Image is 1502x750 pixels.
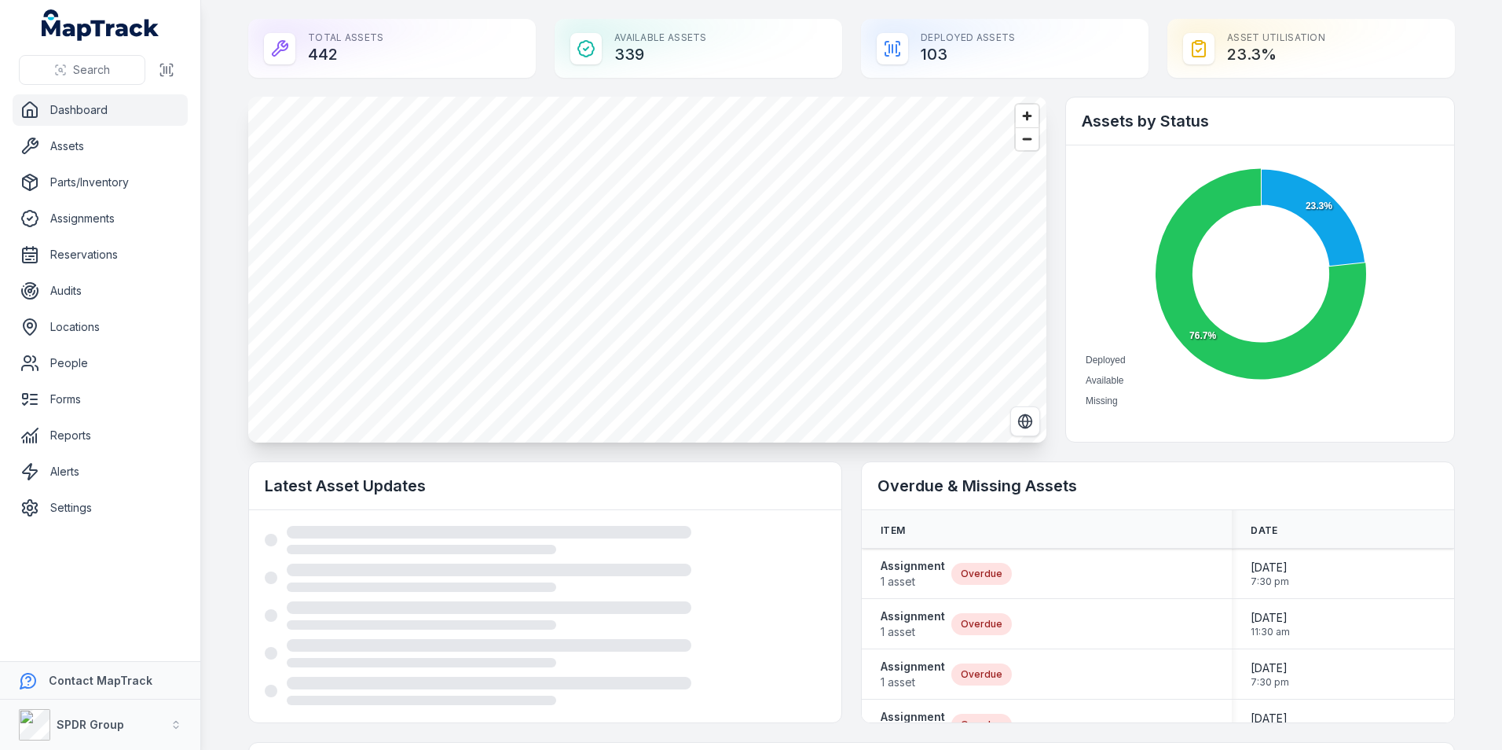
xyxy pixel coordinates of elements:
[951,664,1012,686] div: Overdue
[13,275,188,307] a: Audits
[951,714,1012,736] div: Overdue
[881,524,905,537] span: Item
[881,709,945,741] a: Assignment
[13,131,188,162] a: Assets
[13,347,188,379] a: People
[13,311,188,343] a: Locations
[881,659,945,675] strong: Assignment
[1251,660,1289,689] time: 30/7/2025, 7:30:00 pm
[881,709,945,725] strong: Assignment
[1086,395,1118,406] span: Missing
[881,675,945,690] span: 1 asset
[951,563,1012,585] div: Overdue
[49,674,152,687] strong: Contact MapTrack
[1251,660,1289,676] span: [DATE]
[248,97,1046,443] canvas: Map
[1082,110,1438,132] h2: Assets by Status
[1251,676,1289,689] span: 7:30 pm
[1010,406,1040,436] button: Switch to Satellite View
[1251,711,1289,726] span: [DATE]
[881,608,945,624] strong: Assignment
[13,384,188,415] a: Forms
[881,624,945,640] span: 1 asset
[19,55,145,85] button: Search
[881,558,945,574] strong: Assignment
[1251,560,1289,588] time: 29/5/2025, 7:30:00 pm
[1251,626,1290,638] span: 11:30 am
[1251,610,1290,626] span: [DATE]
[13,203,188,234] a: Assignments
[881,608,945,640] a: Assignment1 asset
[13,167,188,198] a: Parts/Inventory
[73,62,110,78] span: Search
[1016,105,1039,127] button: Zoom in
[881,558,945,590] a: Assignment1 asset
[1251,711,1289,739] time: 29/6/2025, 7:30:00 pm
[877,475,1438,497] h2: Overdue & Missing Assets
[13,492,188,524] a: Settings
[1251,610,1290,638] time: 25/2/2025, 11:30:00 am
[1251,524,1277,537] span: Date
[881,659,945,690] a: Assignment1 asset
[13,456,188,487] a: Alerts
[1086,355,1126,366] span: Deployed
[1086,375,1123,386] span: Available
[13,94,188,126] a: Dashboard
[881,574,945,590] span: 1 asset
[13,420,188,451] a: Reports
[13,239,188,270] a: Reservations
[1251,560,1289,575] span: [DATE]
[57,718,124,731] strong: SPDR Group
[42,9,159,41] a: MapTrack
[265,475,826,497] h2: Latest Asset Updates
[1251,575,1289,588] span: 7:30 pm
[951,613,1012,635] div: Overdue
[1016,127,1039,150] button: Zoom out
